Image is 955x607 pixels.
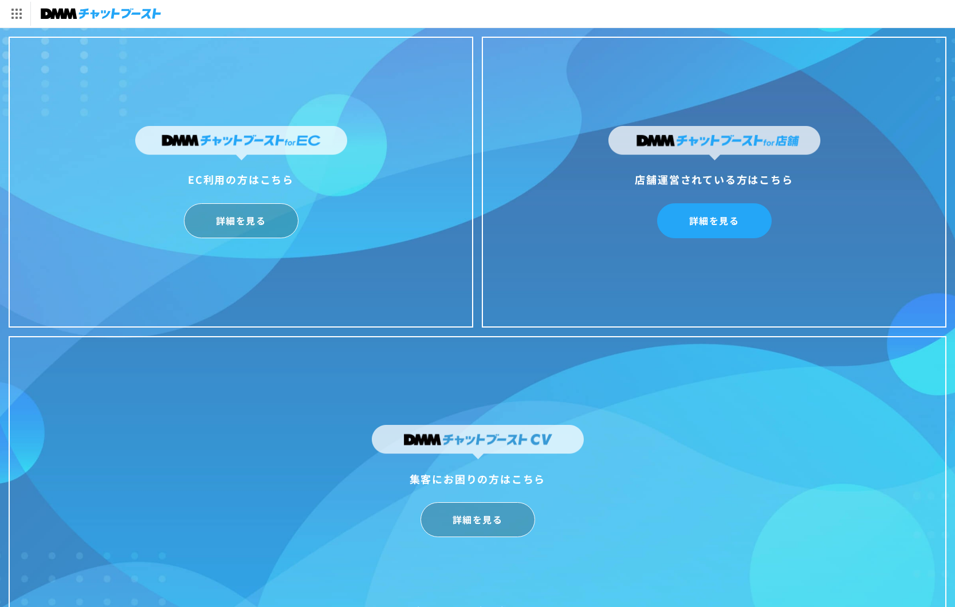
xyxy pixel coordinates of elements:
[41,6,161,22] img: チャットブースト
[608,126,820,160] img: DMMチャットブーストfor店舗
[420,502,535,537] a: 詳細を見る
[608,170,820,188] div: 店舗運営されている方はこちら
[135,170,347,188] div: EC利用の方はこちら
[2,2,30,26] img: サービス
[184,203,298,238] a: 詳細を見る
[657,203,772,238] a: 詳細を見る
[372,470,584,488] div: 集客にお困りの方はこちら
[135,126,347,160] img: DMMチャットブーストforEC
[372,425,584,459] img: DMMチャットブーストCV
